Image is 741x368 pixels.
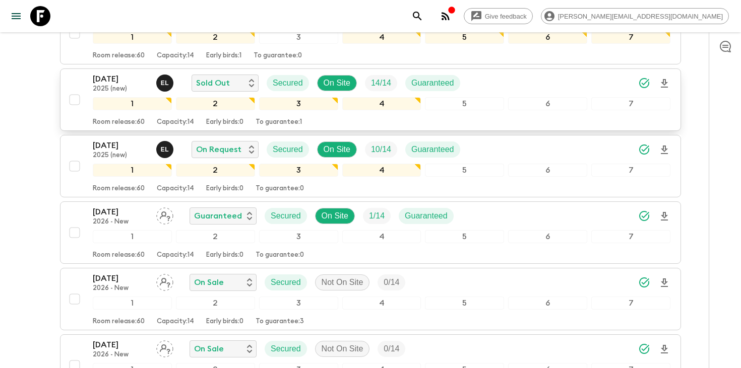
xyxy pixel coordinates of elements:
p: Not On Site [322,276,363,288]
div: 1 [93,230,172,243]
p: Early birds: 0 [206,118,243,126]
svg: Synced Successfully [638,77,650,89]
p: 0 / 14 [384,276,399,288]
p: 14 / 14 [371,77,391,89]
svg: Download Onboarding [658,343,670,355]
div: Secured [265,341,307,357]
p: To guarantee: 0 [256,185,304,193]
p: To guarantee: 3 [256,318,304,326]
p: To guarantee: 0 [256,251,304,259]
svg: Download Onboarding [658,144,670,156]
p: Capacity: 14 [157,318,194,326]
div: On Site [317,75,357,91]
button: [DATE]2025 (new)Assign pack leaderFlash Pack cancellationSecuredNot On SiteTrip FillGuaranteed123... [60,2,681,64]
p: Early birds: 0 [206,185,243,193]
div: 7 [591,297,670,310]
p: [DATE] [93,272,148,284]
div: 6 [508,97,587,110]
svg: Synced Successfully [638,210,650,222]
div: 4 [342,31,421,44]
div: 4 [342,97,421,110]
span: Assign pack leader [156,277,173,285]
svg: Synced Successfully [638,143,650,156]
div: Secured [267,141,309,158]
p: E L [161,145,169,154]
p: On Sale [194,343,224,355]
div: 2 [176,297,255,310]
p: 2026 - New [93,218,148,226]
div: 3 [259,97,338,110]
p: Early birds: 0 [206,318,243,326]
div: [PERSON_NAME][EMAIL_ADDRESS][DOMAIN_NAME] [541,8,729,24]
p: To guarantee: 0 [254,52,302,60]
button: EL [156,75,175,92]
div: 3 [259,164,338,177]
div: 5 [425,297,504,310]
span: Assign pack leader [156,210,173,218]
p: 10 / 14 [371,143,391,156]
p: On Site [322,210,348,222]
div: On Site [315,208,355,224]
p: Secured [271,210,301,222]
div: 4 [342,297,421,310]
p: 0 / 14 [384,343,399,355]
p: Guaranteed [405,210,448,222]
button: [DATE]2026 - NewAssign pack leaderOn SaleSecuredNot On SiteTrip Fill1234567Room release:60Capacit... [60,268,681,330]
button: search adventures [407,6,427,26]
p: Not On Site [322,343,363,355]
p: To guarantee: 1 [256,118,302,126]
p: Guaranteed [411,143,454,156]
div: 7 [591,31,670,44]
p: E L [161,79,169,87]
p: Guaranteed [194,210,242,222]
p: Guaranteed [411,77,454,89]
div: 1 [93,97,172,110]
div: 1 [93,164,172,177]
div: 3 [259,297,338,310]
p: On Site [324,143,350,156]
div: Trip Fill [378,274,405,290]
p: [DATE] [93,73,148,85]
svg: Download Onboarding [658,210,670,223]
div: 2 [176,97,255,110]
p: Capacity: 14 [157,118,194,126]
div: Secured [265,208,307,224]
p: Sold Out [196,77,230,89]
div: Trip Fill [363,208,391,224]
p: Secured [273,77,303,89]
div: 7 [591,230,670,243]
svg: Download Onboarding [658,78,670,90]
div: 6 [508,164,587,177]
div: 2 [176,230,255,243]
div: Trip Fill [365,75,397,91]
p: [DATE] [93,206,148,218]
p: Early birds: 1 [206,52,241,60]
div: 6 [508,297,587,310]
div: On Site [317,141,357,158]
p: 2026 - New [93,284,148,292]
svg: Synced Successfully [638,276,650,288]
span: Eleonora Longobardi [156,144,175,152]
button: [DATE]2025 (new)Eleonora LongobardiOn RequestSecuredOn SiteTrip FillGuaranteed1234567Room release... [60,135,681,197]
div: Trip Fill [365,141,397,158]
div: Trip Fill [378,341,405,357]
p: [DATE] [93,139,148,152]
span: Eleonora Longobardi [156,78,175,86]
p: On Sale [194,276,224,288]
p: 2026 - New [93,351,148,359]
div: Not On Site [315,274,370,290]
p: Secured [271,276,301,288]
button: [DATE]2026 - NewAssign pack leaderGuaranteedSecuredOn SiteTrip FillGuaranteed1234567Room release:... [60,201,681,264]
button: EL [156,141,175,158]
a: Give feedback [464,8,533,24]
p: Early birds: 0 [206,251,243,259]
span: [PERSON_NAME][EMAIL_ADDRESS][DOMAIN_NAME] [552,13,728,20]
p: Room release: 60 [93,318,145,326]
p: Secured [271,343,301,355]
p: On Request [196,143,241,156]
div: Secured [265,274,307,290]
div: 7 [591,164,670,177]
div: Not On Site [315,341,370,357]
p: Secured [273,143,303,156]
div: Secured [267,75,309,91]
